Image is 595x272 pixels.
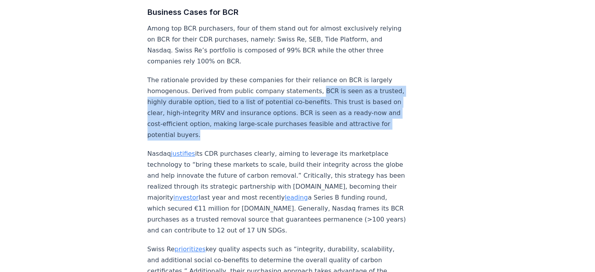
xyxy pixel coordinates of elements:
a: investor [173,194,199,201]
a: prioritizes [174,245,205,253]
h3: Business Cases for BCR [147,6,406,18]
a: leading [285,194,308,201]
p: Nasdaq its CDR purchases clearly, aiming to leverage its marketplace technology to “bring these m... [147,148,406,236]
p: Among top BCR purchasers, four of them stand out for almost exclusively relying on BCR for their ... [147,23,406,67]
p: The rationale provided by these companies for their reliance on BCR is largely homogenous. Derive... [147,75,406,141]
a: justifies [171,150,195,157]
